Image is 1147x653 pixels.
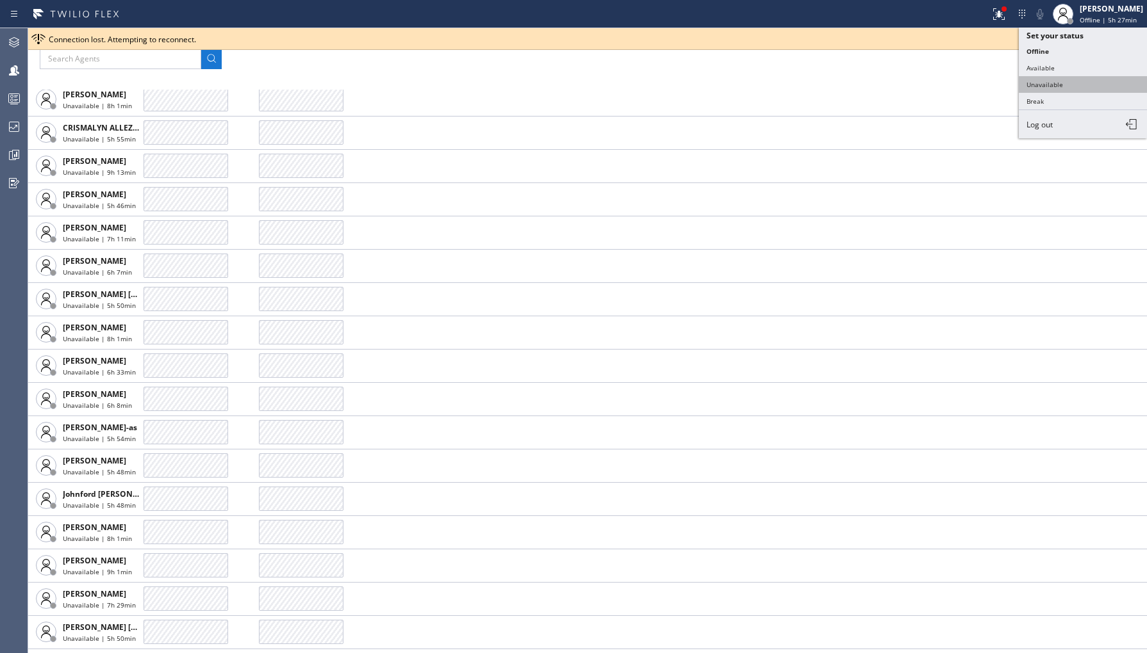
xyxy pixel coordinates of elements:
[63,355,126,366] span: [PERSON_NAME]
[63,255,126,266] span: [PERSON_NAME]
[40,49,201,69] input: Search Agents
[63,134,136,143] span: Unavailable | 5h 55min
[63,522,126,533] span: [PERSON_NAME]
[63,467,136,476] span: Unavailable | 5h 48min
[63,222,126,233] span: [PERSON_NAME]
[63,268,132,277] span: Unavailable | 6h 7min
[1080,15,1137,24] span: Offline | 5h 27min
[63,555,126,566] span: [PERSON_NAME]
[63,588,126,599] span: [PERSON_NAME]
[49,34,196,45] span: Connection lost. Attempting to reconnect.
[63,534,132,543] span: Unavailable | 8h 1min
[63,168,136,177] span: Unavailable | 9h 13min
[63,234,136,243] span: Unavailable | 7h 11min
[63,289,192,300] span: [PERSON_NAME] [PERSON_NAME]
[63,156,126,166] span: [PERSON_NAME]
[63,634,136,643] span: Unavailable | 5h 50min
[63,122,142,133] span: CRISMALYN ALLEZER
[1031,5,1049,23] button: Mute
[1080,3,1143,14] div: [PERSON_NAME]
[63,488,161,499] span: Johnford [PERSON_NAME]
[63,622,192,633] span: [PERSON_NAME] [PERSON_NAME]
[63,455,126,466] span: [PERSON_NAME]
[63,601,136,609] span: Unavailable | 7h 29min
[63,101,132,110] span: Unavailable | 8h 1min
[63,334,132,343] span: Unavailable | 8h 1min
[63,89,126,100] span: [PERSON_NAME]
[63,422,137,433] span: [PERSON_NAME]-as
[63,322,126,333] span: [PERSON_NAME]
[63,367,136,376] span: Unavailable | 6h 33min
[63,301,136,310] span: Unavailable | 5h 50min
[63,201,136,210] span: Unavailable | 5h 46min
[63,401,132,410] span: Unavailable | 6h 8min
[63,567,132,576] span: Unavailable | 9h 1min
[63,189,126,200] span: [PERSON_NAME]
[63,501,136,510] span: Unavailable | 5h 48min
[63,389,126,399] span: [PERSON_NAME]
[63,434,136,443] span: Unavailable | 5h 54min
